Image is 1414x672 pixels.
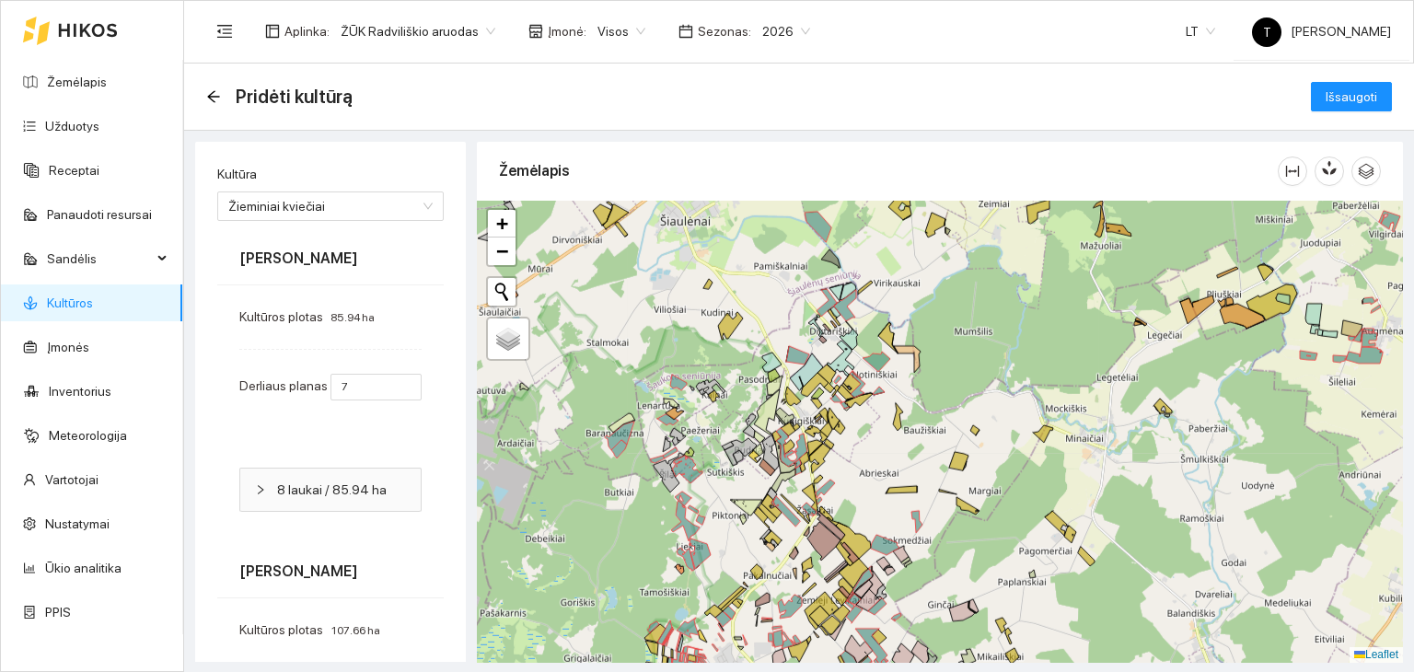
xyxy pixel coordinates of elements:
span: LT [1186,17,1215,45]
span: Kultūros plotas [239,622,323,637]
button: Išsaugoti [1311,82,1392,111]
span: + [496,212,508,235]
input: Įveskite t/Ha [330,374,422,400]
a: Meteorologija [49,428,127,443]
span: Visos [597,17,645,45]
a: Žemėlapis [47,75,107,89]
span: Pridėti kultūrą [236,82,353,111]
div: Žemėlapis [499,145,1278,197]
span: layout [265,24,280,39]
button: column-width [1278,156,1307,186]
span: [PERSON_NAME] [1252,24,1391,39]
a: Panaudoti resursai [47,207,152,222]
a: PPIS [45,605,71,620]
span: − [496,239,508,262]
span: Aplinka : [284,21,330,41]
a: Kultūros [47,295,93,310]
a: Layers [488,319,528,359]
a: Ūkio analitika [45,561,122,575]
label: Kultūra [217,165,257,184]
a: Nustatymai [45,516,110,531]
div: 8 laukai / 85.94 ha [240,469,421,511]
a: Užduotys [45,119,99,133]
div: [PERSON_NAME] [239,232,422,284]
span: 2026 [762,17,810,45]
span: menu-fold [216,23,233,40]
button: menu-fold [206,13,243,50]
a: Leaflet [1354,648,1398,661]
div: Atgal [206,89,221,105]
span: Derliaus planas [239,378,328,393]
span: 8 laukai / 85.94 ha [277,480,406,500]
span: ŽŪK Radviliškio aruodas [341,17,495,45]
span: arrow-left [206,89,221,104]
span: calendar [678,24,693,39]
span: right [255,484,266,495]
span: T [1263,17,1271,47]
span: Įmonė : [548,21,586,41]
span: column-width [1279,164,1306,179]
span: Sezonas : [698,21,751,41]
button: Initiate a new search [488,278,516,306]
span: Žieminiai kviečiai [228,192,433,220]
span: shop [528,24,543,39]
span: Sandėlis [47,240,152,277]
a: Receptai [49,163,99,178]
span: Kultūros plotas [239,309,323,324]
a: Zoom out [488,238,516,265]
a: Įmonės [47,340,89,354]
a: Vartotojai [45,472,99,487]
span: 85.94 ha [330,311,375,324]
a: Zoom in [488,210,516,238]
span: 107.66 ha [330,624,380,637]
span: Išsaugoti [1326,87,1377,107]
a: Inventorius [49,384,111,399]
div: [PERSON_NAME] [239,545,422,597]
